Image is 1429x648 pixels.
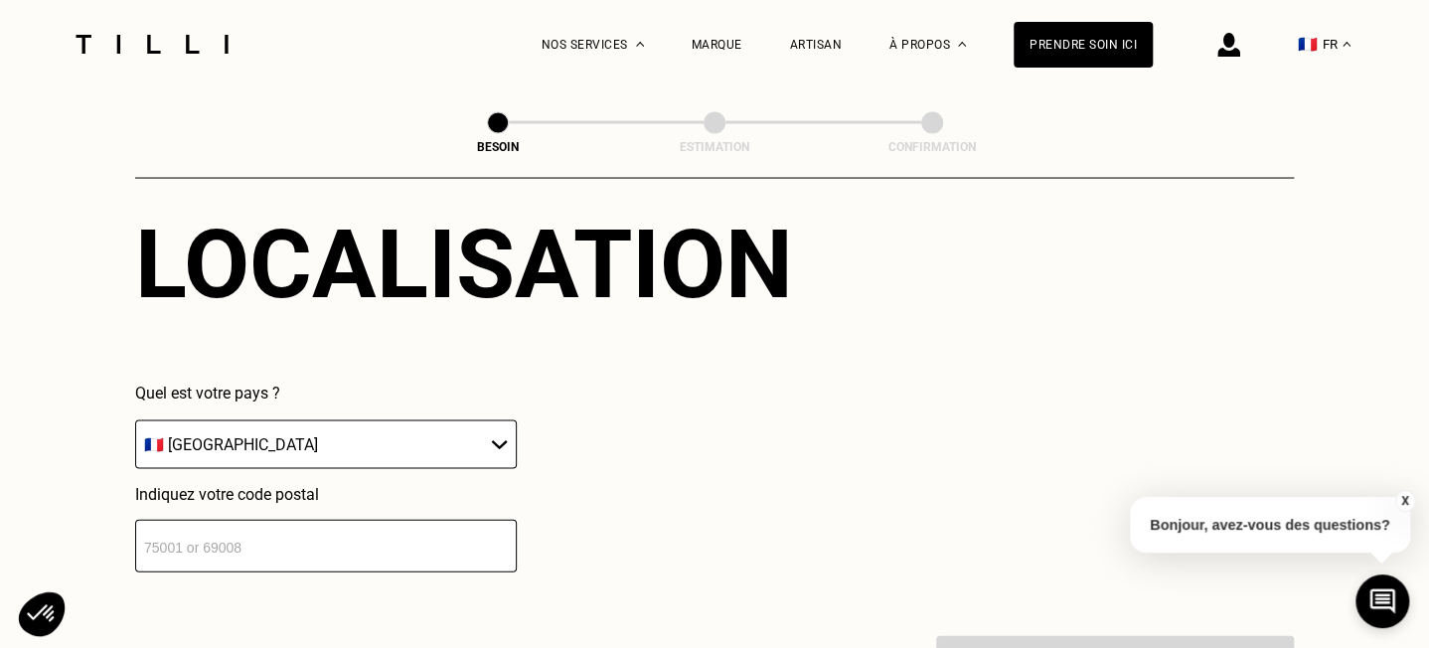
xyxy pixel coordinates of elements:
[1298,35,1318,54] span: 🇫🇷
[615,139,814,153] div: Estimation
[636,42,644,47] img: Menu déroulant
[135,383,517,402] p: Quel est votre pays ?
[135,208,793,319] div: Localisation
[1130,497,1410,553] p: Bonjour, avez-vous des questions?
[1014,22,1153,68] a: Prendre soin ici
[1343,42,1350,47] img: menu déroulant
[135,519,517,571] input: 75001 or 69008
[958,42,966,47] img: Menu déroulant à propos
[790,38,843,52] a: Artisan
[398,139,597,153] div: Besoin
[1217,33,1240,57] img: icône connexion
[692,38,742,52] a: Marque
[833,139,1032,153] div: Confirmation
[135,484,517,503] p: Indiquez votre code postal
[1394,490,1414,512] button: X
[69,35,236,54] img: Logo du service de couturière Tilli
